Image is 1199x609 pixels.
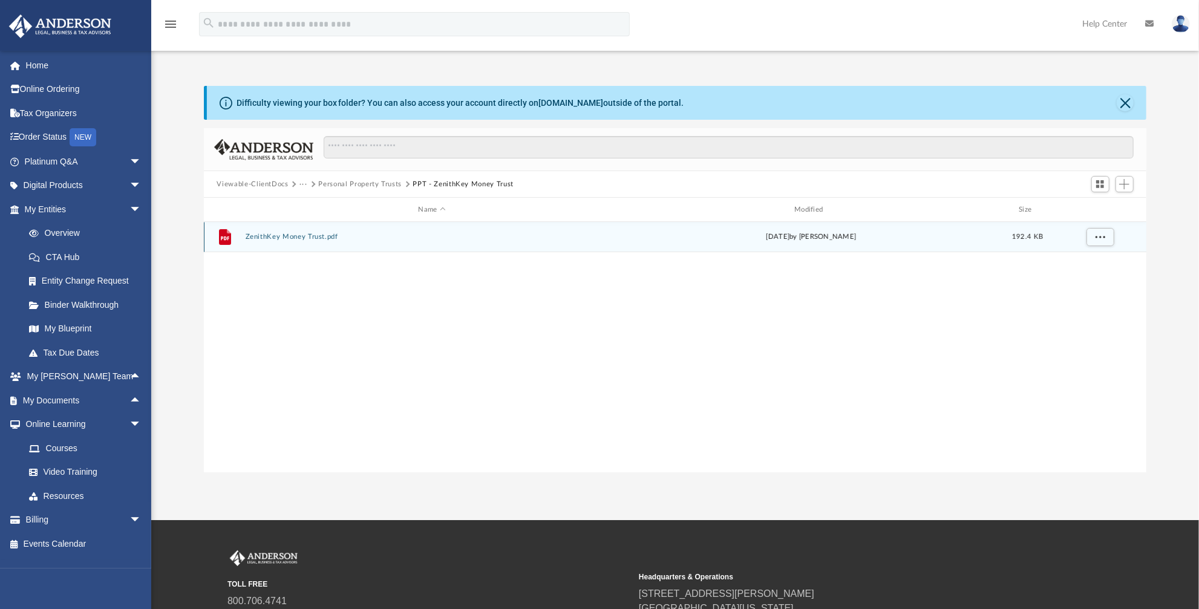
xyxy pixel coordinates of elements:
a: [STREET_ADDRESS][PERSON_NAME] [639,588,814,599]
a: Billingarrow_drop_down [8,508,160,532]
i: menu [163,17,178,31]
a: [DOMAIN_NAME] [539,98,604,108]
small: Headquarters & Operations [639,572,1042,582]
span: arrow_drop_down [129,174,154,198]
img: Anderson Advisors Platinum Portal [5,15,115,38]
div: [DATE] by [PERSON_NAME] [624,232,998,243]
div: NEW [70,128,96,146]
a: My Blueprint [17,317,154,341]
a: My [PERSON_NAME] Teamarrow_drop_up [8,365,154,389]
span: arrow_drop_up [129,365,154,389]
a: 800.706.4741 [227,596,287,606]
a: Platinum Q&Aarrow_drop_down [8,149,160,174]
a: Entity Change Request [17,269,160,293]
a: My Entitiesarrow_drop_down [8,197,160,221]
a: Online Learningarrow_drop_down [8,412,154,437]
button: Switch to Grid View [1091,176,1109,193]
button: Add [1116,176,1134,193]
a: Tax Organizers [8,101,160,125]
a: Online Ordering [8,77,160,102]
img: User Pic [1172,15,1190,33]
a: CTA Hub [17,245,160,269]
button: Personal Property Trusts [319,179,402,190]
a: Digital Productsarrow_drop_down [8,174,160,198]
div: grid [204,222,1147,473]
button: Viewable-ClientDocs [217,179,288,190]
span: arrow_drop_down [129,149,154,174]
div: id [1057,204,1142,215]
span: arrow_drop_up [129,388,154,413]
a: My Documentsarrow_drop_up [8,388,154,412]
i: search [202,16,215,30]
a: Events Calendar [8,532,160,556]
a: Overview [17,221,160,246]
button: Close [1117,94,1134,111]
small: TOLL FREE [227,579,630,590]
span: arrow_drop_down [129,412,154,437]
a: Video Training [17,460,148,484]
div: id [209,204,239,215]
button: ZenithKey Money Trust.pdf [245,233,619,241]
a: Resources [17,484,154,508]
a: menu [163,23,178,31]
a: Courses [17,436,154,460]
span: 192.4 KB [1012,233,1043,240]
span: arrow_drop_down [129,508,154,533]
input: Search files and folders [324,136,1133,159]
img: Anderson Advisors Platinum Portal [227,550,300,566]
a: Order StatusNEW [8,125,160,150]
a: Tax Due Dates [17,340,160,365]
div: Difficulty viewing your box folder? You can also access your account directly on outside of the p... [237,97,684,109]
button: More options [1086,228,1114,246]
button: ··· [299,179,307,190]
div: Size [1003,204,1051,215]
a: Binder Walkthrough [17,293,160,317]
button: PPT - ZenithKey Money Trust [413,179,514,190]
div: Modified [624,204,998,215]
div: Name [244,204,618,215]
span: arrow_drop_down [129,197,154,222]
a: Home [8,53,160,77]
